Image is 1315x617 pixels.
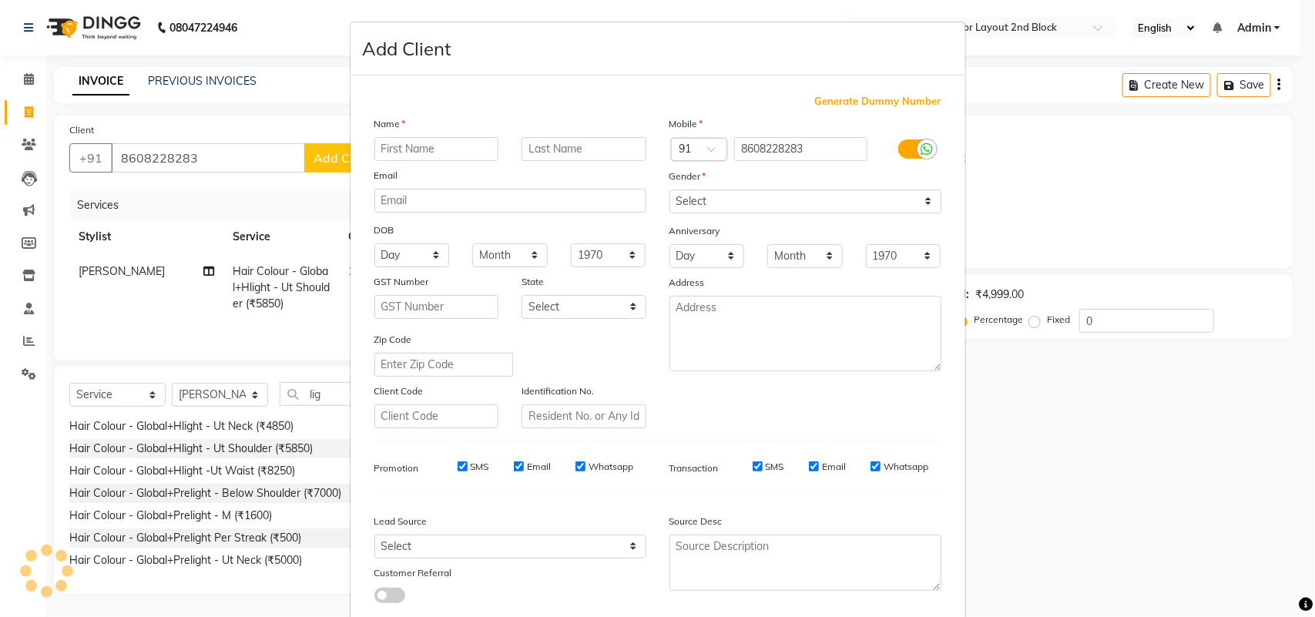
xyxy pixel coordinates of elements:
label: Customer Referral [374,566,452,580]
label: Gender [669,169,706,183]
input: Enter Zip Code [374,353,513,377]
label: Email [527,460,551,474]
input: Last Name [522,137,646,161]
label: Client Code [374,384,424,398]
label: Whatsapp [589,460,633,474]
input: Mobile [734,137,867,161]
h4: Add Client [363,35,451,62]
label: DOB [374,223,394,237]
label: Promotion [374,461,419,475]
label: Zip Code [374,333,412,347]
label: State [522,275,544,289]
input: First Name [374,137,499,161]
label: Email [374,169,398,183]
input: GST Number [374,295,499,319]
label: Source Desc [669,515,723,528]
label: Mobile [669,117,703,131]
label: Whatsapp [884,460,928,474]
label: Lead Source [374,515,428,528]
label: Address [669,276,705,290]
label: SMS [766,460,784,474]
label: GST Number [374,275,429,289]
span: Generate Dummy Number [815,94,941,109]
label: Transaction [669,461,719,475]
label: SMS [471,460,489,474]
input: Client Code [374,404,499,428]
label: Name [374,117,406,131]
label: Email [822,460,846,474]
label: Anniversary [669,224,720,238]
input: Resident No. or Any Id [522,404,646,428]
input: Email [374,189,646,213]
label: Identification No. [522,384,594,398]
